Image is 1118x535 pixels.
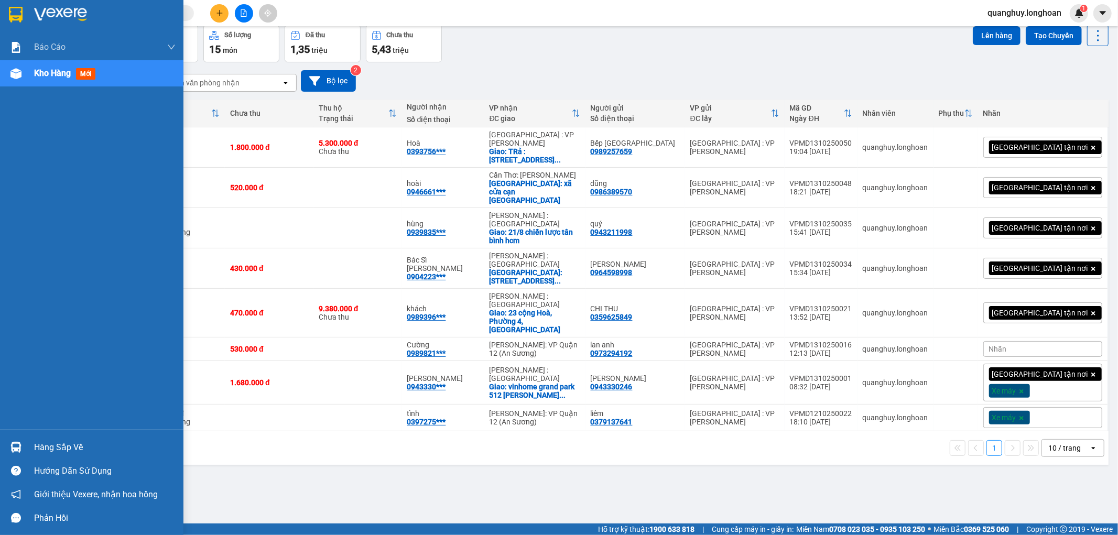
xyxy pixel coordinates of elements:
span: [GEOGRAPHIC_DATA] tận nơi [992,223,1088,233]
div: Số điện thoại [407,115,479,124]
div: quanghuy.longhoan [863,183,928,192]
div: quanghuy.longhoan [863,378,928,387]
div: [GEOGRAPHIC_DATA] : VP [PERSON_NAME] [690,341,779,357]
span: ⚪️ [928,527,931,531]
th: Toggle SortBy [934,100,978,127]
span: Nhãn [989,345,1007,353]
div: VPMD1210250022 [790,409,852,418]
span: Báo cáo [34,40,66,53]
span: 5,43 [372,43,391,56]
button: Số lượng15món [203,25,279,62]
svg: open [1089,444,1098,452]
span: Miền Bắc [934,523,1009,535]
span: question-circle [11,466,21,476]
div: Phụ thu [939,109,964,117]
span: [GEOGRAPHIC_DATA] tận nơi [992,369,1088,379]
button: 1 [986,440,1002,456]
span: ... [555,156,561,164]
div: 15:34 [DATE] [790,268,852,277]
span: Cung cấp máy in - giấy in: [712,523,794,535]
img: warehouse-icon [10,442,21,453]
span: copyright [1060,526,1067,533]
div: [GEOGRAPHIC_DATA] : VP [PERSON_NAME] [490,130,580,147]
div: 530.000 đ [230,345,308,353]
div: 15:41 [DATE] [790,228,852,236]
div: VPMD1310250001 [790,374,852,383]
button: Đã thu1,35 triệu [285,25,361,62]
div: Hoà [407,139,479,147]
div: Trạng thái [319,114,388,123]
img: warehouse-icon [10,68,21,79]
div: quanghuy.longhoan [863,224,928,232]
div: 18:10 [DATE] [790,418,852,426]
div: 5.300.000 đ [319,139,397,147]
div: Hàng sắp về [34,440,176,455]
span: triệu [311,46,328,54]
div: Ngày ĐH [790,114,844,123]
div: Đã thu [306,31,325,39]
div: Phản hồi [34,510,176,526]
span: [GEOGRAPHIC_DATA] tận nơi [992,143,1088,152]
div: Thu hộ [319,104,388,112]
button: Lên hàng [973,26,1021,45]
div: quanghuy.longhoan [863,413,928,422]
div: [PERSON_NAME]: VP Quận 12 (An Sương) [490,409,580,426]
sup: 1 [1080,5,1088,12]
div: 9.380.000 đ [319,304,397,313]
div: Hướng dẫn sử dụng [34,463,176,479]
div: 10 / trang [1048,443,1081,453]
div: Mã GD [790,104,844,112]
div: liêm [591,409,680,418]
span: aim [264,9,272,17]
div: [PERSON_NAME] : [GEOGRAPHIC_DATA] [490,366,580,383]
div: 1.680.000 đ [230,378,308,387]
div: TRẦN TÚ [407,374,479,383]
span: caret-down [1098,8,1108,18]
div: ĐC lấy [690,114,771,123]
div: VPMD1310250034 [790,260,852,268]
img: logo-vxr [9,7,23,23]
div: 0986389570 [591,188,633,196]
div: [GEOGRAPHIC_DATA] : VP [PERSON_NAME] [690,220,779,236]
div: [GEOGRAPHIC_DATA] : VP [PERSON_NAME] [690,139,779,156]
div: [PERSON_NAME] : [GEOGRAPHIC_DATA] [490,292,580,309]
strong: 0708 023 035 - 0935 103 250 [829,525,925,533]
div: Người nhận [407,103,479,111]
div: Chưa thu [387,31,414,39]
div: 520.000 đ [230,183,308,192]
span: Kho hàng [34,68,71,78]
div: 18:21 [DATE] [790,188,852,196]
span: ... [560,391,566,399]
button: aim [259,4,277,23]
button: Tạo Chuyến [1026,26,1082,45]
div: Chưa thu [319,304,397,321]
div: 0973294192 [591,349,633,357]
div: ĐC giao [490,114,572,123]
div: 19:04 [DATE] [790,147,852,156]
div: VPMD1310250048 [790,179,852,188]
svg: open [281,79,290,87]
span: Giới thiệu Vexere, nhận hoa hồng [34,488,158,501]
span: 1 [1082,5,1086,12]
span: ... [555,277,561,285]
div: quanghuy.longhoan [863,143,928,151]
div: Số lượng [224,31,251,39]
th: Toggle SortBy [685,100,785,127]
div: 470.000 đ [230,309,308,317]
button: caret-down [1093,4,1112,23]
th: Toggle SortBy [313,100,402,127]
div: dũng [591,179,680,188]
span: triệu [393,46,409,54]
div: CHỊ THU [591,304,680,313]
div: quanghuy.longhoan [863,345,928,353]
span: Hỗ trợ kỹ thuật: [598,523,694,535]
span: down [167,43,176,51]
span: món [223,46,237,54]
div: quý [591,220,680,228]
div: Nhân viên [863,109,928,117]
div: Giao: TRả : 187 đường 30/4 Hoà Cường , Hải Châu , Đà Nẵng [490,147,580,164]
div: Chưa thu [230,109,308,117]
span: Xe máy [992,413,1016,422]
div: 12:13 [DATE] [790,349,852,357]
div: [GEOGRAPHIC_DATA] : VP [PERSON_NAME] [690,179,779,196]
